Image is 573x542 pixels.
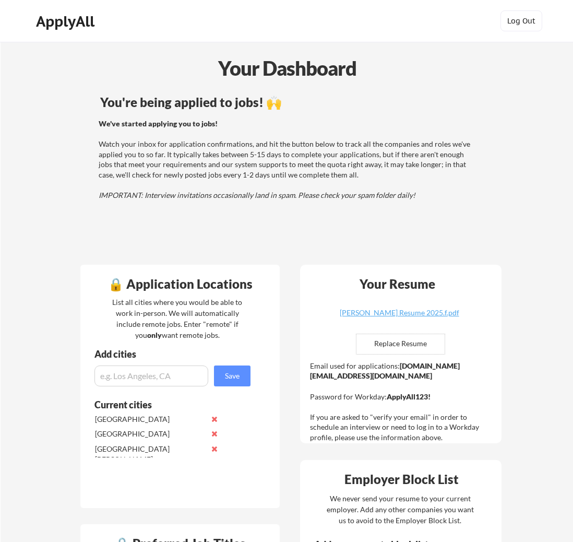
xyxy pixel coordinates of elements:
div: [GEOGRAPHIC_DATA][PERSON_NAME] [95,444,205,464]
strong: We've started applying you to jobs! [99,119,218,128]
div: [GEOGRAPHIC_DATA] [95,429,205,439]
div: [PERSON_NAME] Resume 2025.f.pdf [337,309,461,316]
strong: [DOMAIN_NAME][EMAIL_ADDRESS][DOMAIN_NAME] [310,361,460,381]
button: Save [214,366,250,386]
div: [GEOGRAPHIC_DATA] [95,414,205,425]
button: Log Out [500,10,542,31]
div: Employer Block List [304,473,498,486]
div: Your Dashboard [1,53,573,83]
div: ApplyAll [36,13,98,30]
div: Watch your inbox for application confirmations, and hit the button below to track all the compani... [99,119,475,201]
div: List all cities where you would be able to work in-person. We will automatically include remote j... [105,297,249,340]
input: e.g. Los Angeles, CA [94,366,208,386]
div: Current cities [94,400,239,409]
div: We never send your resume to your current employer. Add any other companies you want us to avoid ... [326,493,474,526]
em: IMPORTANT: Interview invitations occasionally land in spam. Please check your spam folder daily! [99,191,415,199]
a: [PERSON_NAME] Resume 2025.f.pdf [337,309,461,325]
div: Email used for applications: Password for Workday: If you are asked to "verify your email" in ord... [310,361,494,443]
strong: ApplyAll123! [387,392,431,401]
strong: only [147,331,162,339]
div: Add cities [94,349,253,359]
div: 🔒 Application Locations [83,278,277,290]
div: You're being applied to jobs! 🙌 [100,96,476,109]
div: Your Resume [345,278,449,290]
